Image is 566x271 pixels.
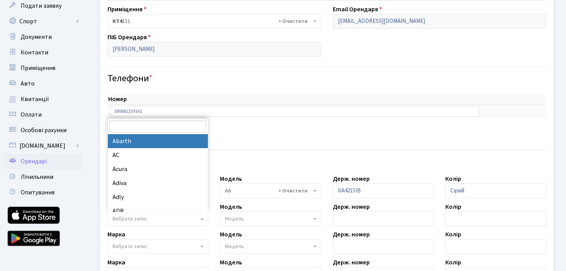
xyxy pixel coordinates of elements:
[21,188,54,197] span: Опитування
[107,5,146,14] label: Приміщення
[220,184,321,198] span: A6
[4,60,82,76] a: Приміщення
[225,243,244,250] span: Модель
[4,14,82,29] a: Спорт
[4,76,82,91] a: Авто
[4,122,82,138] a: Особові рахунки
[107,230,125,239] label: Марка
[225,187,311,195] span: A6
[107,73,546,84] h4: Телефони
[112,17,311,25] span: <b>КТ4</b>&nbsp;&nbsp;&nbsp;111
[107,14,321,29] span: <b>КТ4</b>&nbsp;&nbsp;&nbsp;111
[21,48,48,57] span: Контакти
[112,17,122,25] b: КТ4
[21,126,67,135] span: Особові рахунки
[333,230,370,239] label: Держ. номер
[21,110,42,119] span: Оплати
[4,91,82,107] a: Квитанції
[445,230,461,239] label: Колір
[4,185,82,200] a: Опитування
[21,173,53,181] span: Лічильники
[107,33,151,42] label: ПІБ Орендаря
[220,202,242,212] label: Модель
[333,258,370,267] label: Держ. номер
[445,202,461,212] label: Колір
[108,148,208,162] li: AC
[21,79,35,88] span: Авто
[108,162,208,176] li: Acura
[4,169,82,185] a: Лічильники
[220,258,242,267] label: Модель
[108,134,208,148] li: Abarth
[107,156,546,168] h4: Авто
[4,138,82,154] a: [DOMAIN_NAME]
[278,17,308,25] span: Видалити всі елементи
[445,258,461,267] label: Колір
[4,154,82,169] a: Орендарі
[112,215,148,223] span: Вибрати запис
[108,176,208,190] li: Adiva
[21,2,62,10] span: Подати заявку
[108,204,208,218] li: ADR
[220,230,242,239] label: Модель
[21,95,49,103] span: Квитанції
[333,202,370,212] label: Держ. номер
[4,29,82,45] a: Документи
[112,243,148,250] span: Вибрати запис
[107,94,482,105] th: Номер
[4,107,82,122] a: Оплати
[220,174,242,184] label: Модель
[4,45,82,60] a: Контакти
[225,215,244,223] span: Модель
[333,14,547,29] input: Буде використано в якості логіна
[445,174,461,184] label: Колір
[333,5,382,14] label: Email Орендаря
[21,33,52,41] span: Документи
[21,157,47,166] span: Орендарі
[333,174,370,184] label: Держ. номер
[21,64,55,72] span: Приміщення
[278,187,308,195] span: Видалити всі елементи
[107,258,125,267] label: Марка
[108,190,208,204] li: Adly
